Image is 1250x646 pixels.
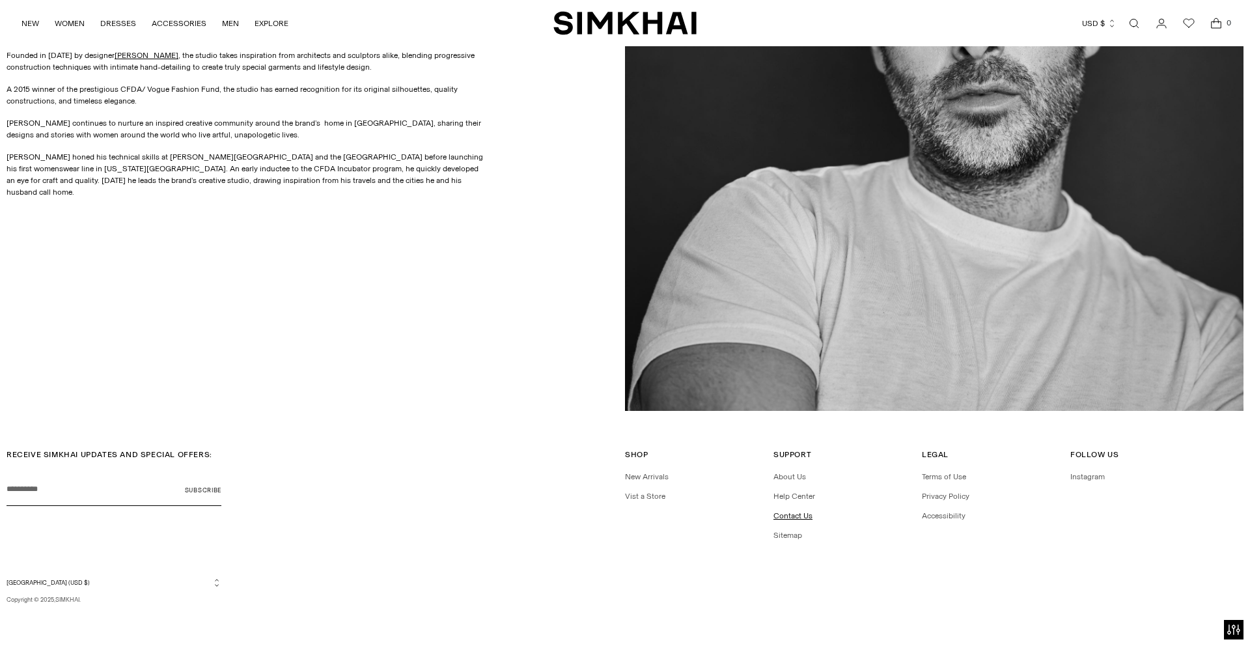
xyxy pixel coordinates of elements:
[7,117,484,141] p: [PERSON_NAME] continues to nurture an inspired creative community around the brand’s home in [GEO...
[625,492,665,501] a: Vist a Store
[7,578,221,587] button: [GEOGRAPHIC_DATA] (USD $)
[773,472,806,481] a: About Us
[922,511,965,520] a: Accessibility
[773,492,815,501] a: Help Center
[553,10,697,36] a: SIMKHAI
[1176,10,1202,36] a: Wishlist
[1148,10,1174,36] a: Go to the account page
[773,531,802,540] a: Sitemap
[922,492,969,501] a: Privacy Policy
[255,9,288,38] a: EXPLORE
[773,511,812,520] a: Contact Us
[222,9,239,38] a: MEN
[185,473,221,506] button: Subscribe
[1070,472,1105,481] a: Instagram
[922,450,949,459] span: Legal
[922,472,966,481] a: Terms of Use
[55,9,85,38] a: WOMEN
[1082,9,1117,38] button: USD $
[1203,10,1229,36] a: Open cart modal
[1121,10,1147,36] a: Open search modal
[7,595,221,604] p: Copyright © 2025, .
[100,9,136,38] a: DRESSES
[1223,17,1234,29] span: 0
[21,9,39,38] a: NEW
[1070,450,1118,459] span: Follow Us
[115,51,178,60] a: [PERSON_NAME]
[7,83,484,107] p: A 2015 winner of the prestigious CFDA/ Vogue Fashion Fund, the studio has earned recognition for ...
[773,450,811,459] span: Support
[10,597,131,636] iframe: Sign Up via Text for Offers
[625,450,648,459] span: Shop
[152,9,206,38] a: ACCESSORIES
[7,151,484,198] p: [PERSON_NAME] honed his technical skills at [PERSON_NAME][GEOGRAPHIC_DATA] and the [GEOGRAPHIC_DA...
[7,49,484,73] p: Founded in [DATE] by designer , the studio takes inspiration from architects and sculptors alike,...
[625,472,669,481] a: New Arrivals
[7,450,212,459] span: RECEIVE SIMKHAI UPDATES AND SPECIAL OFFERS:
